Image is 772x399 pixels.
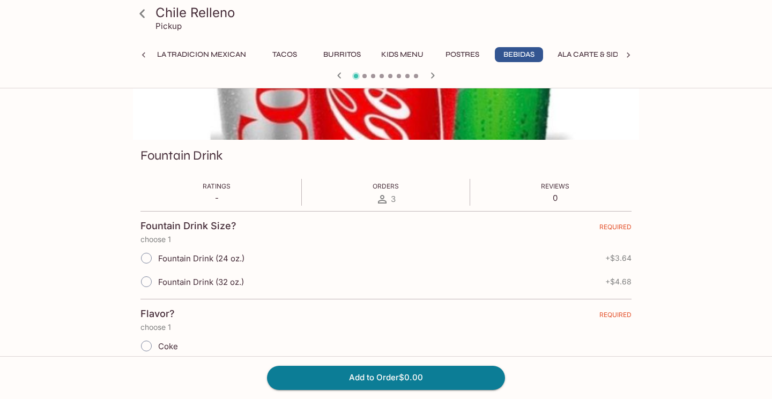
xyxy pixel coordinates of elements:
[155,21,182,31] p: Pickup
[203,193,231,203] p: -
[552,47,633,62] button: Ala Carte & Sides
[599,223,632,235] span: REQUIRED
[158,253,244,264] span: Fountain Drink (24 oz.)
[267,366,505,389] button: Add to Order$0.00
[541,193,569,203] p: 0
[261,47,309,62] button: Tacos
[373,182,399,190] span: Orders
[155,4,635,21] h3: Chile Relleno
[605,254,632,262] span: + $3.64
[140,147,222,164] h3: Fountain Drink
[203,182,231,190] span: Ratings
[140,220,236,232] h4: Fountain Drink Size?
[438,47,486,62] button: Postres
[375,47,429,62] button: Kids Menu
[140,323,632,332] p: choose 1
[158,277,244,287] span: Fountain Drink (32 oz.)
[495,47,543,62] button: Bebidas
[599,311,632,323] span: REQUIRED
[140,235,632,244] p: choose 1
[151,47,252,62] button: La Tradicion Mexican
[158,341,178,351] span: Coke
[140,308,175,320] h4: Flavor?
[317,47,367,62] button: Burritos
[605,277,632,286] span: + $4.68
[391,194,396,204] span: 3
[541,182,569,190] span: Reviews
